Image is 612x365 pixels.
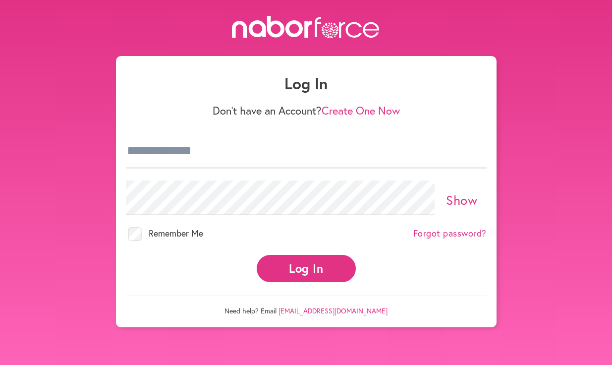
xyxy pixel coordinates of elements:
[257,255,356,282] button: Log In
[322,103,400,118] a: Create One Now
[446,191,477,208] a: Show
[149,227,203,239] span: Remember Me
[126,74,487,93] h1: Log In
[126,104,487,117] p: Don't have an Account?
[126,296,487,315] p: Need help? Email
[278,306,388,315] a: [EMAIL_ADDRESS][DOMAIN_NAME]
[413,228,487,239] a: Forgot password?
